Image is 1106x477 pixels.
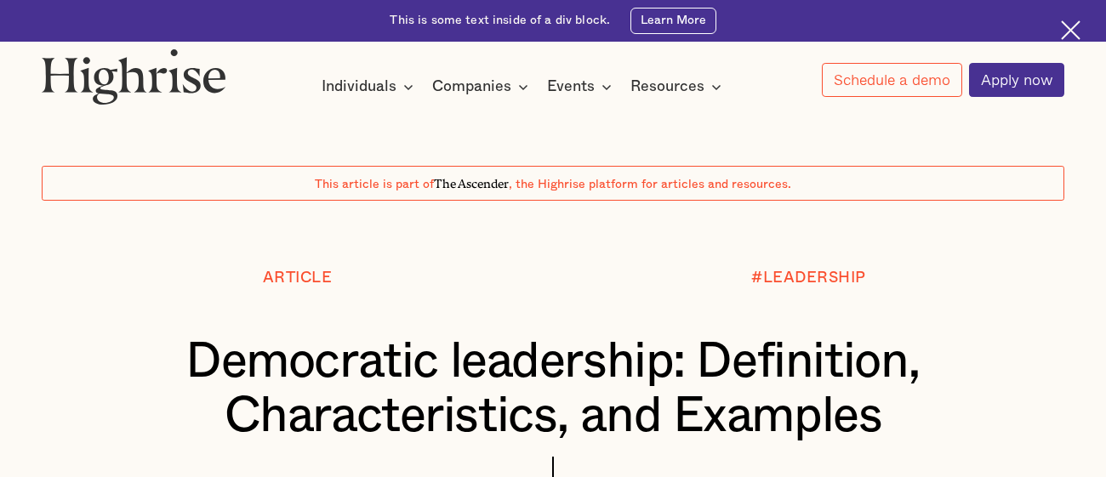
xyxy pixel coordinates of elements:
a: Schedule a demo [822,63,962,97]
a: Apply now [969,63,1065,97]
div: Events [547,77,617,97]
div: Resources [630,77,704,97]
img: Cross icon [1061,20,1080,40]
a: Learn More [630,8,715,34]
div: This is some text inside of a div block. [390,13,610,29]
div: Events [547,77,595,97]
h1: Democratic leadership: Definition, Characteristics, and Examples [84,335,1023,443]
span: This article is part of [315,179,434,190]
div: Article [263,270,333,287]
div: Resources [630,77,727,97]
div: Individuals [322,77,419,97]
div: Individuals [322,77,396,97]
img: Highrise logo [42,48,226,105]
span: , the Highrise platform for articles and resources. [509,179,791,190]
div: Companies [432,77,533,97]
span: The Ascender [434,173,509,188]
div: Companies [432,77,511,97]
div: #LEADERSHIP [751,270,866,287]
